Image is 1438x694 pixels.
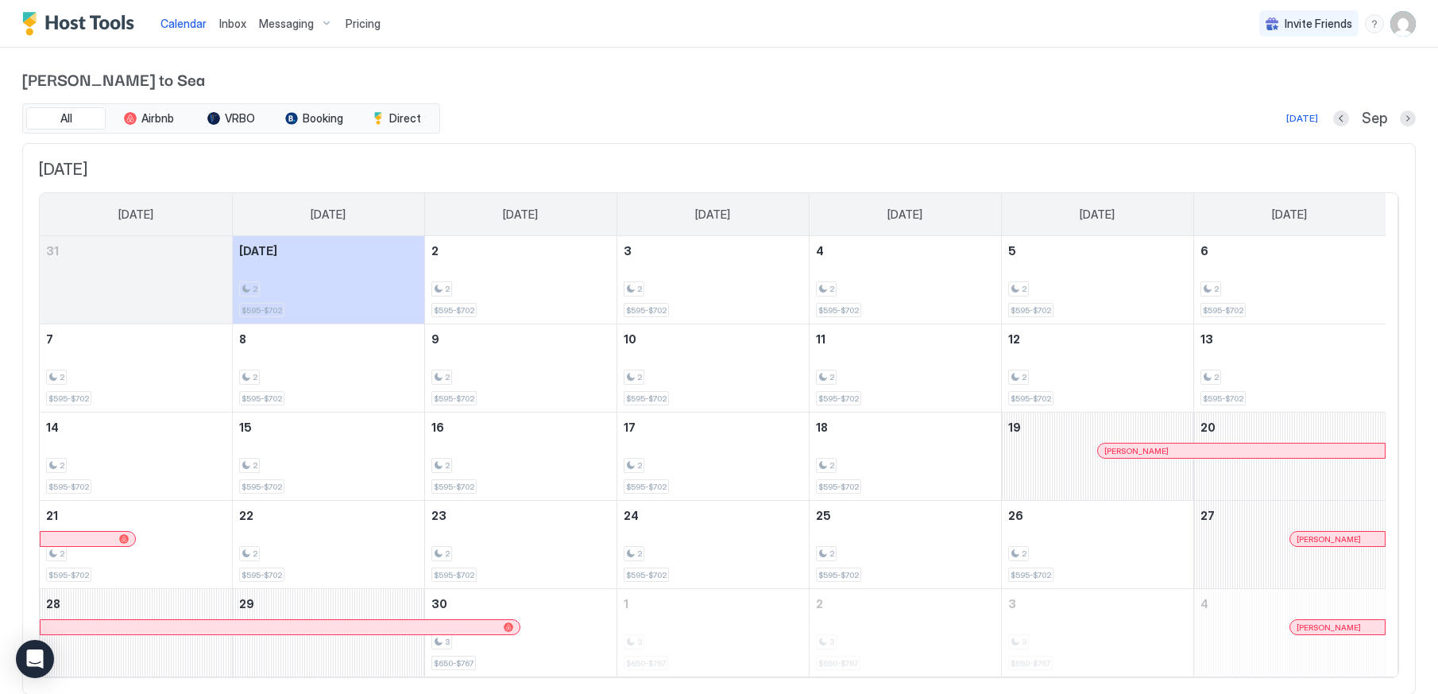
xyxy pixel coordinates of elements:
[60,549,64,559] span: 2
[1008,332,1020,346] span: 12
[818,570,859,580] span: $595-$702
[887,207,922,222] span: [DATE]
[219,15,246,32] a: Inbox
[816,509,831,522] span: 25
[60,111,72,126] span: All
[1194,413,1386,442] a: September 20, 2025
[445,284,450,294] span: 2
[1001,324,1193,413] td: September 12, 2025
[816,332,825,346] span: 11
[637,372,642,382] span: 2
[1193,413,1386,501] td: September 20, 2025
[1011,570,1051,580] span: $595-$702
[1008,244,1016,258] span: 5
[40,589,232,677] td: September 28, 2025
[242,305,282,316] span: $595-$702
[1214,284,1219,294] span: 2
[434,482,474,492] span: $595-$702
[253,549,257,559] span: 2
[357,107,436,130] button: Direct
[637,460,642,471] span: 2
[46,421,59,434] span: 14
[1272,207,1307,222] span: [DATE]
[626,482,667,492] span: $595-$702
[118,207,153,222] span: [DATE]
[232,589,424,677] td: September 29, 2025
[624,332,636,346] span: 10
[626,394,667,404] span: $595-$702
[810,413,1001,442] a: September 18, 2025
[46,332,53,346] span: 7
[445,460,450,471] span: 2
[829,284,834,294] span: 2
[1001,413,1193,501] td: September 19, 2025
[1194,501,1386,530] a: September 27, 2025
[818,305,859,316] span: $595-$702
[160,17,207,30] span: Calendar
[829,460,834,471] span: 2
[311,207,346,222] span: [DATE]
[872,193,938,236] a: Thursday
[617,324,809,413] td: September 10, 2025
[424,501,617,589] td: September 23, 2025
[1284,109,1320,128] button: [DATE]
[810,236,1001,266] a: September 4, 2025
[239,597,254,611] span: 29
[809,324,1001,413] td: September 11, 2025
[22,12,141,36] a: Host Tools Logo
[679,193,746,236] a: Wednesday
[22,67,1416,91] span: [PERSON_NAME] to Sea
[829,549,834,559] span: 2
[1365,14,1384,33] div: menu
[1200,597,1208,611] span: 4
[1333,110,1349,126] button: Previous month
[1011,394,1051,404] span: $595-$702
[1194,589,1386,618] a: October 4, 2025
[1194,324,1386,354] a: September 13, 2025
[818,482,859,492] span: $595-$702
[1104,446,1378,456] div: [PERSON_NAME]
[425,236,617,266] a: September 2, 2025
[239,332,246,346] span: 8
[259,17,314,31] span: Messaging
[46,509,58,522] span: 21
[1002,236,1193,266] a: September 5, 2025
[1080,207,1115,222] span: [DATE]
[239,421,252,434] span: 15
[191,107,271,130] button: VRBO
[40,589,232,618] a: September 28, 2025
[346,17,381,31] span: Pricing
[1297,622,1361,633] span: [PERSON_NAME]
[1203,305,1243,316] span: $595-$702
[1022,372,1026,382] span: 2
[818,394,859,404] span: $595-$702
[424,324,617,413] td: September 9, 2025
[233,589,424,618] a: September 29, 2025
[1001,589,1193,677] td: October 3, 2025
[809,236,1001,324] td: September 4, 2025
[425,501,617,530] a: September 23, 2025
[389,111,421,126] span: Direct
[1194,236,1386,266] a: September 6, 2025
[242,394,282,404] span: $595-$702
[102,193,169,236] a: Sunday
[40,236,232,324] td: August 31, 2025
[1297,622,1378,633] div: [PERSON_NAME]
[434,570,474,580] span: $595-$702
[1256,193,1323,236] a: Saturday
[617,589,809,618] a: October 1, 2025
[624,509,639,522] span: 24
[232,324,424,413] td: September 8, 2025
[253,372,257,382] span: 2
[40,236,232,266] a: August 31, 2025
[22,103,440,134] div: tab-group
[617,236,809,266] a: September 3, 2025
[46,597,60,611] span: 28
[40,413,232,501] td: September 14, 2025
[141,111,174,126] span: Airbnb
[816,244,824,258] span: 4
[1400,110,1416,126] button: Next month
[1193,589,1386,677] td: October 4, 2025
[425,589,617,618] a: September 30, 2025
[232,413,424,501] td: September 15, 2025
